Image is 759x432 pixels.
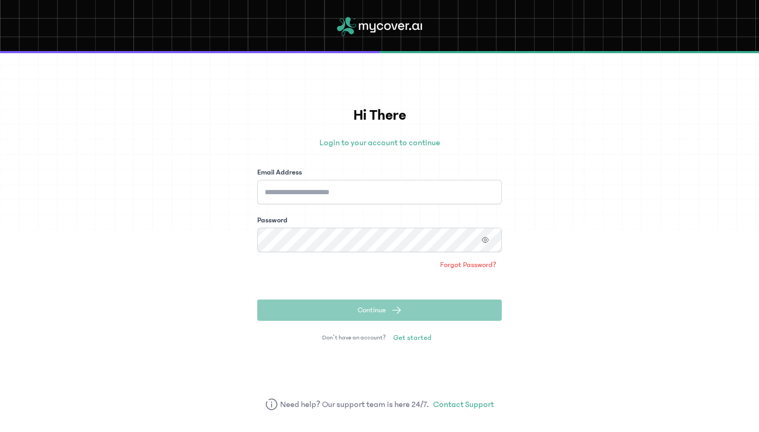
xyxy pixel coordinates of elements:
span: Get started [393,333,432,343]
a: Contact Support [433,398,494,411]
a: Forgot Password? [435,256,502,273]
span: Continue [358,305,386,315]
span: Don’t have an account? [322,334,386,342]
label: Email Address [257,167,302,178]
label: Password [257,215,288,226]
span: Need help? Our support team is here 24/7. [280,398,429,411]
button: Continue [257,300,502,321]
h1: Hi There [257,104,502,127]
a: Get started [388,329,437,346]
span: Forgot Password? [440,260,496,270]
p: Login to your account to continue [257,136,502,149]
